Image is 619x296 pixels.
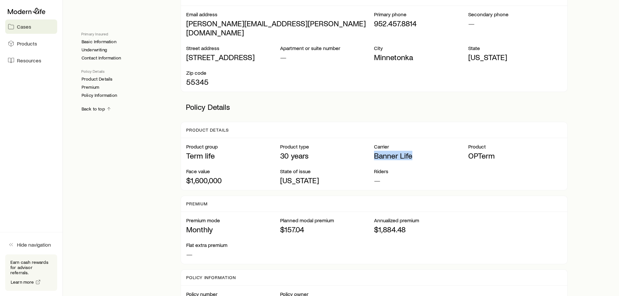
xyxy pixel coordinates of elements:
[5,36,57,51] a: Products
[468,19,562,28] p: —
[186,70,280,76] p: Zip code
[280,168,374,174] p: State of issue
[186,275,236,280] p: Policy Information
[17,57,41,64] span: Resources
[17,40,37,47] span: Products
[280,45,374,51] p: Apartment or suite number
[81,69,170,74] p: Policy Details
[186,168,280,174] p: Face value
[374,151,468,160] p: Banner Life
[81,39,117,45] a: Basic Information
[5,19,57,34] a: Cases
[186,45,280,51] p: Street address
[374,217,468,224] p: Annualized premium
[374,225,468,234] p: $1,884.48
[81,31,170,36] p: Primary Insured
[5,238,57,252] button: Hide navigation
[181,97,568,117] p: Policy Details
[374,11,468,18] p: Primary phone
[468,151,562,160] p: OPTerm
[468,53,562,62] p: [US_STATE]
[374,168,468,174] p: Riders
[280,53,374,62] p: —
[11,280,34,284] span: Learn more
[81,106,112,112] a: Back to top
[186,127,229,133] p: Product Details
[186,217,280,224] p: Premium mode
[81,47,107,53] a: Underwriting
[374,19,468,28] p: 952.457.8814
[280,151,374,160] p: 30 years
[17,241,51,248] span: Hide navigation
[374,176,468,185] p: —
[280,176,374,185] p: [US_STATE]
[186,151,280,160] p: Term life
[280,225,374,234] p: $157.04
[186,11,374,18] p: Email address
[5,254,57,291] div: Earn cash rewards for advisor referrals.Learn more
[186,225,280,234] p: Monthly
[5,53,57,68] a: Resources
[186,242,280,248] p: Flat extra premium
[186,53,280,62] p: [STREET_ADDRESS]
[186,201,208,206] p: Premium
[186,77,280,86] p: 55345
[468,11,562,18] p: Secondary phone
[17,23,31,30] span: Cases
[81,76,113,82] a: Product Details
[81,93,117,98] a: Policy Information
[374,143,468,150] p: Carrier
[81,84,99,90] a: Premium
[10,260,52,275] p: Earn cash rewards for advisor referrals.
[280,217,374,224] p: Planned modal premium
[280,143,374,150] p: Product type
[374,45,468,51] p: City
[186,250,280,259] p: —
[186,19,374,37] p: [PERSON_NAME][EMAIL_ADDRESS][PERSON_NAME][DOMAIN_NAME]
[468,45,562,51] p: State
[186,143,280,150] p: Product group
[81,55,121,61] a: Contact Information
[374,53,468,62] p: Minnetonka
[186,176,280,185] p: $1,600,000
[468,143,562,150] p: Product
